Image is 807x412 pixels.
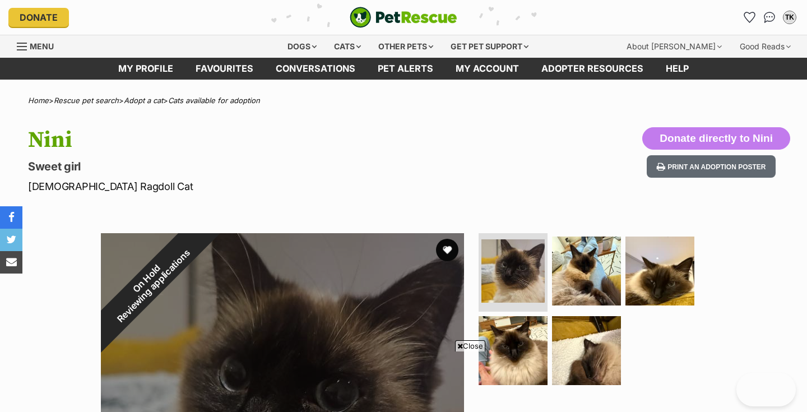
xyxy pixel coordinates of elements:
a: My account [444,58,530,80]
div: About [PERSON_NAME] [619,35,730,58]
div: On Hold [70,202,230,363]
button: favourite [436,239,458,261]
div: Dogs [280,35,324,58]
button: Donate directly to Nini [642,127,790,150]
a: Favourites [740,8,758,26]
a: Pet alerts [367,58,444,80]
a: Adopt a cat [124,96,163,105]
ul: Account quick links [740,8,799,26]
img: logo-cat-932fe2b9b8326f06289b0f2fb663e598f794de774fb13d1741a6617ecf9a85b4.svg [350,7,457,28]
a: Cats available for adoption [168,96,260,105]
span: Close [455,340,485,351]
a: Adopter resources [530,58,655,80]
img: Photo of Nini [625,237,694,305]
span: Menu [30,41,54,51]
iframe: Help Scout Beacon - Open [736,373,796,406]
a: Menu [17,35,62,55]
div: Get pet support [443,35,536,58]
button: Print an adoption poster [647,155,776,178]
div: Cats [326,35,369,58]
a: Favourites [184,58,265,80]
p: [DEMOGRAPHIC_DATA] Ragdoll Cat [28,179,492,194]
span: Reviewing applications [115,248,192,325]
a: PetRescue [350,7,457,28]
div: Good Reads [732,35,799,58]
a: conversations [265,58,367,80]
button: My account [781,8,799,26]
div: TK [784,12,795,23]
img: Photo of Nini [481,239,545,303]
img: Photo of Nini [552,316,621,385]
img: chat-41dd97257d64d25036548639549fe6c8038ab92f7586957e7f3b1b290dea8141.svg [764,12,776,23]
div: Other pets [370,35,441,58]
a: My profile [107,58,184,80]
p: Sweet girl [28,159,492,174]
a: Rescue pet search [54,96,119,105]
iframe: Advertisement [200,356,607,406]
h1: Nini [28,127,492,153]
a: Home [28,96,49,105]
a: Help [655,58,700,80]
a: Donate [8,8,69,27]
a: Conversations [760,8,778,26]
img: Photo of Nini [479,316,548,385]
img: Photo of Nini [552,237,621,305]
